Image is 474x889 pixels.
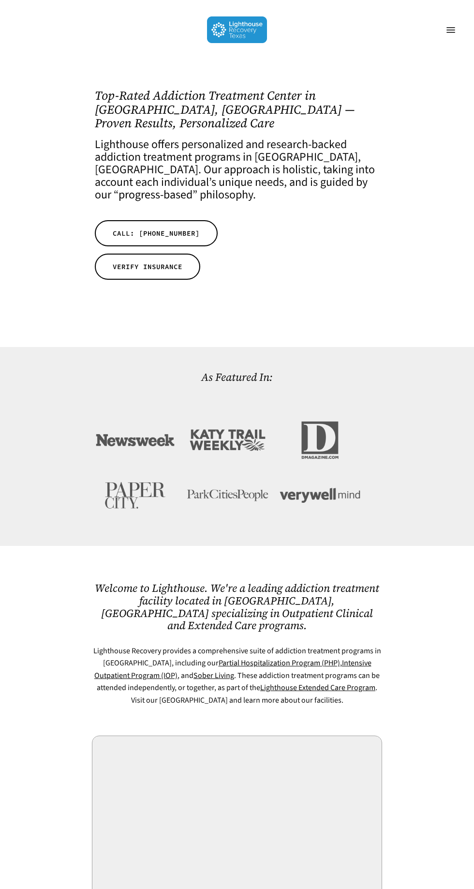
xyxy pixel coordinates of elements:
[260,682,375,693] a: Lighthouse Extended Care Program
[201,370,273,385] a: As Featured In:
[95,89,379,130] h1: Top-Rated Addiction Treatment Center in [GEOGRAPHIC_DATA], [GEOGRAPHIC_DATA] — Proven Results, Pe...
[113,262,182,271] span: VERIFY INSURANCE
[95,254,200,280] a: VERIFY INSURANCE
[94,658,371,681] a: Intensive Outpatient Program (IOP)
[207,16,267,43] img: Lighthouse Recovery Texas
[92,582,382,632] h2: Welcome to Lighthouse. We're a leading addiction treatment facility located in [GEOGRAPHIC_DATA],...
[95,138,379,201] h4: Lighthouse offers personalized and research-backed addiction treatment programs in [GEOGRAPHIC_DA...
[92,645,382,707] p: Lighthouse Recovery provides a comprehensive suite of addiction treatment programs in [GEOGRAPHIC...
[113,228,200,238] span: CALL: [PHONE_NUMBER]
[219,658,340,668] a: Partial Hospitalization Program (PHP)
[193,670,234,681] a: Sober Living
[118,186,193,203] a: progress-based
[95,220,218,246] a: CALL: [PHONE_NUMBER]
[441,25,460,35] a: Navigation Menu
